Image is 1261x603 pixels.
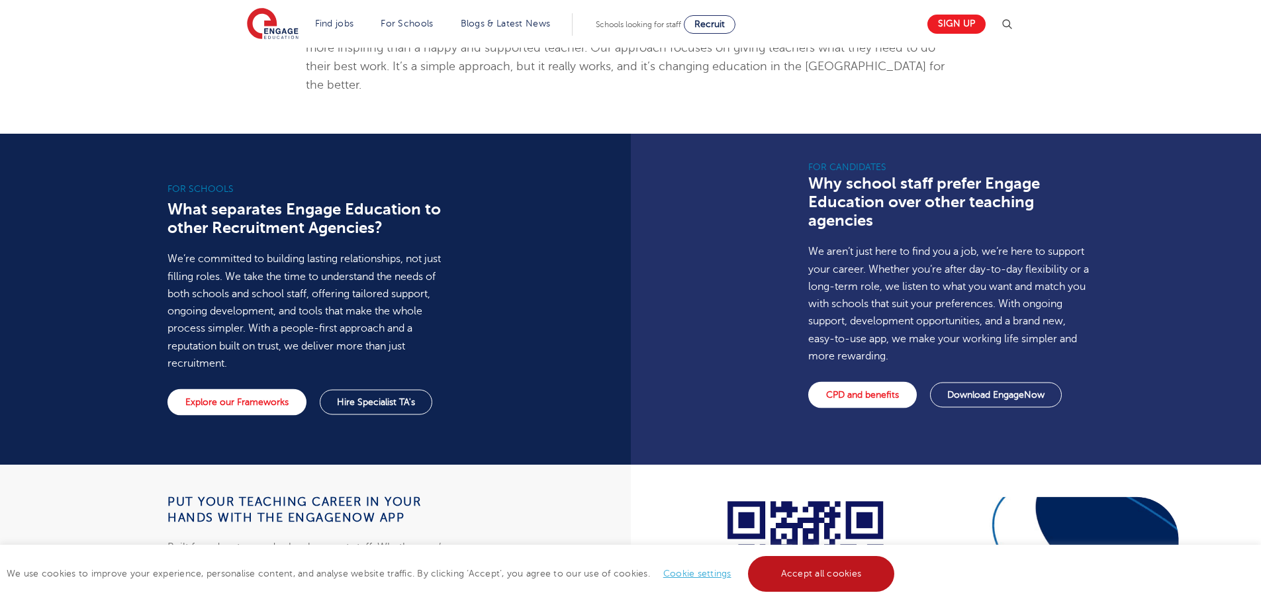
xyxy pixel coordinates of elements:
a: Sign up [927,15,986,34]
a: For Schools [381,19,433,28]
span: Recruit [694,19,725,29]
a: Cookie settings [663,569,731,579]
span: We use cookies to improve your experience, personalise content, and analyse website traffic. By c... [7,569,898,579]
p: We aren’t just here to find you a job, we’re here to support your career. Whether you’re after da... [808,243,1094,365]
h6: For schools [167,183,453,196]
span: Schools looking for staff [596,20,681,29]
a: Find jobs [315,19,354,28]
a: Recruit [684,15,735,34]
h3: Why school staff prefer Engage Education over other teaching agencies [808,174,1094,230]
p: We’re committed to building lasting relationships, not just filling roles. We take the time to un... [167,250,453,372]
a: Accept all cookies [748,556,895,592]
a: Hire Specialist TA's [320,390,432,415]
a: Blogs & Latest News [461,19,551,28]
a: Explore our Frameworks [167,389,306,416]
a: Download EngageNow [930,383,1062,408]
strong: Put your teaching career in your hands with the EngageNow app [167,495,421,524]
h6: For Candidates [808,161,1094,174]
img: Engage Education [247,8,299,41]
a: CPD and benefits [808,382,917,408]
h3: What separates Engage Education to other Recruitment Agencies? [167,200,453,237]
